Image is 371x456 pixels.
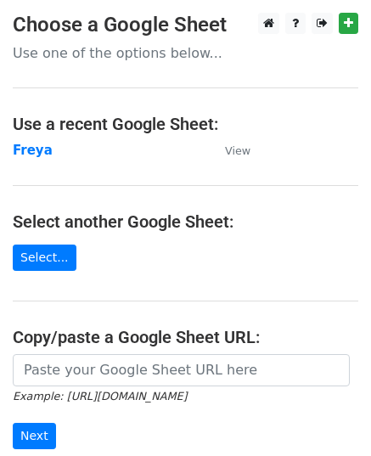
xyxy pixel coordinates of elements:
input: Paste your Google Sheet URL here [13,354,350,386]
h4: Copy/paste a Google Sheet URL: [13,327,358,347]
h4: Use a recent Google Sheet: [13,114,358,134]
h4: Select another Google Sheet: [13,211,358,232]
a: View [208,143,250,158]
a: Select... [13,245,76,271]
small: Example: [URL][DOMAIN_NAME] [13,390,187,403]
h3: Choose a Google Sheet [13,13,358,37]
p: Use one of the options below... [13,44,358,62]
input: Next [13,423,56,449]
a: Freya [13,143,53,158]
small: View [225,144,250,157]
